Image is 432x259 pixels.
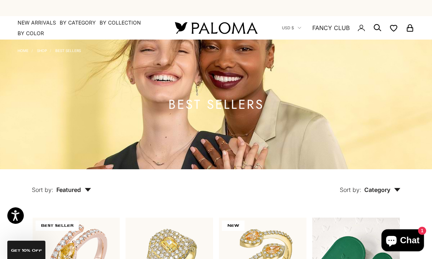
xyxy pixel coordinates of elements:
summary: By Color [18,30,44,37]
inbox-online-store-chat: Shopify online store chat [379,229,426,253]
a: NEW ARRIVALS [18,19,56,26]
a: BEST SELLERS [55,48,81,53]
div: GET 10% Off [7,241,45,259]
span: GET 10% Off [11,249,42,252]
span: Featured [56,186,91,193]
nav: Secondary navigation [282,16,414,40]
span: USD $ [282,25,294,31]
summary: By Category [60,19,96,26]
button: USD $ [282,25,301,31]
h1: BEST SELLERS [168,100,264,109]
nav: Breadcrumb [18,47,81,53]
a: Shop [37,48,47,53]
span: NEW [222,221,245,231]
span: Category [364,186,401,193]
summary: By Collection [100,19,141,26]
nav: Primary navigation [18,19,157,37]
span: Sort by: [340,186,361,193]
span: BEST SELLER [36,221,79,231]
a: FANCY CLUB [312,23,350,33]
span: Sort by: [32,186,53,193]
button: Sort by: Category [323,169,417,200]
a: Home [18,48,29,53]
button: Sort by: Featured [15,169,108,200]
